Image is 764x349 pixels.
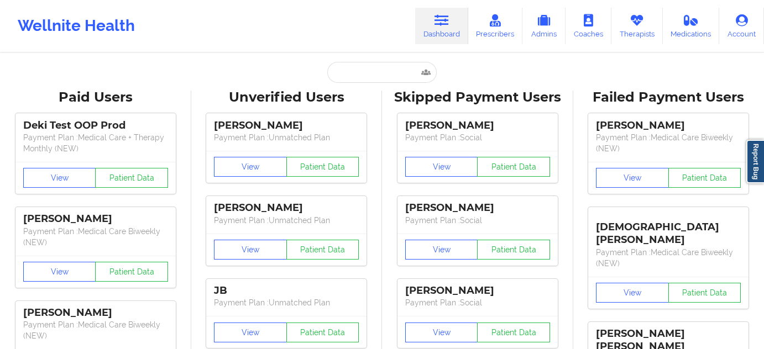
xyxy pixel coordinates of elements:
div: [DEMOGRAPHIC_DATA][PERSON_NAME] [596,213,741,246]
button: Patient Data [477,157,550,177]
div: [PERSON_NAME] [23,213,168,225]
p: Payment Plan : Medical Care Biweekly (NEW) [596,132,741,154]
a: Coaches [566,8,611,44]
a: Report Bug [746,140,764,183]
button: Patient Data [668,168,741,188]
button: View [214,322,287,342]
div: [PERSON_NAME] [23,306,168,319]
p: Payment Plan : Medical Care Biweekly (NEW) [23,226,168,248]
button: Patient Data [95,262,168,282]
p: Payment Plan : Social [405,215,550,226]
p: Payment Plan : Social [405,297,550,308]
a: Dashboard [415,8,468,44]
button: View [596,168,669,188]
p: Payment Plan : Unmatched Plan [214,297,359,308]
div: Unverified Users [199,89,375,106]
button: Patient Data [286,322,359,342]
button: View [405,240,478,260]
button: View [405,322,478,342]
div: [PERSON_NAME] [596,119,741,132]
div: JB [214,284,359,297]
button: Patient Data [95,168,168,188]
p: Payment Plan : Medical Care + Therapy Monthly (NEW) [23,132,168,154]
button: Patient Data [286,240,359,260]
button: Patient Data [477,240,550,260]
p: Payment Plan : Social [405,132,550,143]
p: Payment Plan : Unmatched Plan [214,132,359,143]
a: Medications [663,8,720,44]
div: Paid Users [8,89,184,106]
div: Deki Test OOP Prod [23,119,168,132]
a: Admins [522,8,566,44]
div: [PERSON_NAME] [214,202,359,214]
div: [PERSON_NAME] [405,284,550,297]
button: View [214,240,287,260]
a: Therapists [611,8,663,44]
button: View [23,262,96,282]
div: [PERSON_NAME] [405,119,550,132]
div: [PERSON_NAME] [405,202,550,214]
p: Payment Plan : Medical Care Biweekly (NEW) [23,319,168,341]
button: View [596,283,669,303]
p: Payment Plan : Medical Care Biweekly (NEW) [596,247,741,269]
button: Patient Data [668,283,741,303]
button: Patient Data [477,322,550,342]
div: [PERSON_NAME] [214,119,359,132]
a: Account [719,8,764,44]
div: Skipped Payment Users [390,89,566,106]
button: View [214,157,287,177]
p: Payment Plan : Unmatched Plan [214,215,359,226]
button: Patient Data [286,157,359,177]
a: Prescribers [468,8,523,44]
button: View [23,168,96,188]
div: Failed Payment Users [581,89,757,106]
button: View [405,157,478,177]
